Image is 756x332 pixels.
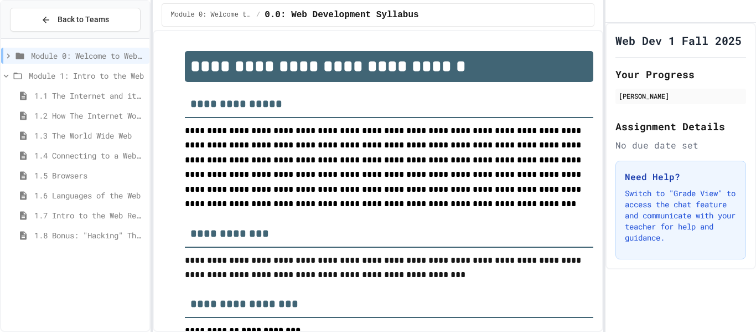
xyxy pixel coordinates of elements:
span: Module 0: Welcome to Web Development [31,50,145,62]
span: Back to Teams [58,14,109,25]
h2: Your Progress [615,67,746,82]
span: 1.8 Bonus: "Hacking" The Web [34,229,145,241]
button: Back to Teams [10,8,141,32]
span: Module 1: Intro to the Web [29,70,145,81]
p: Switch to "Grade View" to access the chat feature and communicate with your teacher for help and ... [625,188,737,243]
div: [PERSON_NAME] [619,91,743,101]
span: / [256,11,260,19]
span: 1.2 How The Internet Works [34,110,145,121]
span: 1.5 Browsers [34,170,145,181]
span: 0.0: Web Development Syllabus [265,8,418,22]
span: 1.3 The World Wide Web [34,130,145,141]
span: 1.7 Intro to the Web Review [34,210,145,221]
span: Module 0: Welcome to Web Development [171,11,252,19]
h1: Web Dev 1 Fall 2025 [615,33,742,48]
span: 1.6 Languages of the Web [34,190,145,201]
h3: Need Help? [625,170,737,183]
span: 1.4 Connecting to a Website [34,150,145,161]
h2: Assignment Details [615,119,746,134]
div: No due date set [615,139,746,152]
span: 1.1 The Internet and its Impact on Society [34,90,145,101]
